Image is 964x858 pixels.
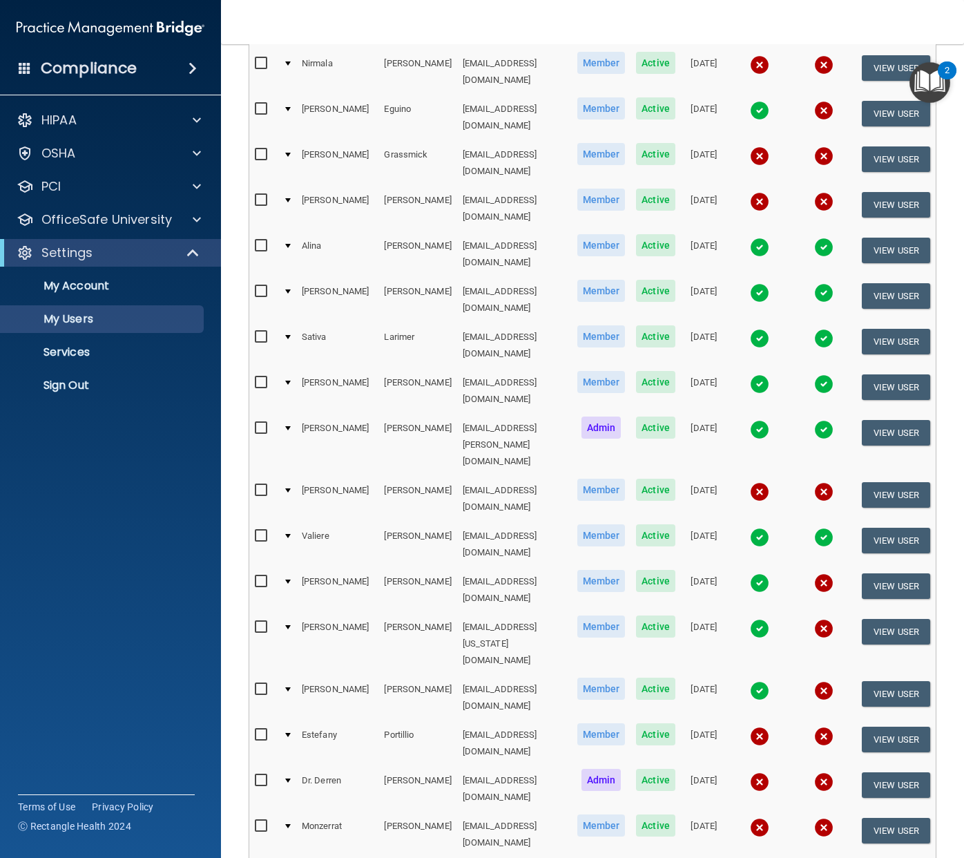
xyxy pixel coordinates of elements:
img: cross.ca9f0e7f.svg [750,818,769,837]
button: View User [862,681,930,707]
td: [DATE] [681,675,727,721]
td: [DATE] [681,613,727,675]
td: [DATE] [681,766,727,812]
td: [EMAIL_ADDRESS][DOMAIN_NAME] [457,368,572,414]
span: Active [636,769,675,791]
img: tick.e7d51cea.svg [750,374,769,394]
td: [EMAIL_ADDRESS][DOMAIN_NAME] [457,675,572,721]
span: Ⓒ Rectangle Health 2024 [18,819,131,833]
td: [PERSON_NAME] [378,766,456,812]
button: View User [862,101,930,126]
span: Member [577,280,626,302]
span: Member [577,570,626,592]
img: cross.ca9f0e7f.svg [750,55,769,75]
td: [EMAIL_ADDRESS][DOMAIN_NAME] [457,140,572,186]
span: Member [577,479,626,501]
img: PMB logo [17,15,204,42]
a: PCI [17,178,201,195]
img: cross.ca9f0e7f.svg [750,192,769,211]
img: tick.e7d51cea.svg [750,101,769,120]
span: Member [577,97,626,120]
td: [PERSON_NAME] [296,476,378,522]
td: Sativa [296,323,378,368]
a: OfficeSafe University [17,211,201,228]
span: Member [577,616,626,638]
img: tick.e7d51cea.svg [814,528,833,547]
td: [PERSON_NAME] [378,49,456,95]
span: Active [636,97,675,120]
img: cross.ca9f0e7f.svg [814,727,833,746]
td: [PERSON_NAME] [378,414,456,476]
button: View User [862,374,930,400]
img: cross.ca9f0e7f.svg [814,818,833,837]
td: [PERSON_NAME] [296,95,378,140]
img: tick.e7d51cea.svg [750,329,769,348]
td: [PERSON_NAME] [378,476,456,522]
td: [PERSON_NAME] [378,368,456,414]
button: View User [862,55,930,81]
p: OfficeSafe University [41,211,172,228]
span: Active [636,570,675,592]
img: tick.e7d51cea.svg [750,283,769,303]
img: cross.ca9f0e7f.svg [814,619,833,638]
td: Eguino [378,95,456,140]
td: Portillio [378,721,456,766]
p: PCI [41,178,61,195]
a: Settings [17,245,200,261]
td: [DATE] [681,95,727,140]
td: Estefany [296,721,378,766]
td: [PERSON_NAME] [296,368,378,414]
td: [DATE] [681,522,727,567]
img: tick.e7d51cea.svg [750,238,769,257]
span: Active [636,616,675,638]
button: View User [862,329,930,354]
span: Member [577,524,626,546]
img: tick.e7d51cea.svg [814,420,833,439]
button: View User [862,283,930,309]
td: [EMAIL_ADDRESS][DOMAIN_NAME] [457,721,572,766]
img: cross.ca9f0e7f.svg [814,573,833,593]
td: [DATE] [681,476,727,522]
img: cross.ca9f0e7f.svg [814,482,833,502]
button: View User [862,238,930,263]
td: [EMAIL_ADDRESS][DOMAIN_NAME] [457,95,572,140]
td: [PERSON_NAME] [378,231,456,277]
td: Monzerrat [296,812,378,857]
td: [PERSON_NAME] [378,613,456,675]
td: [DATE] [681,49,727,95]
div: 2 [945,70,949,88]
td: [PERSON_NAME] [378,567,456,613]
td: [DATE] [681,140,727,186]
span: Active [636,371,675,393]
td: [EMAIL_ADDRESS][DOMAIN_NAME] [457,522,572,567]
img: tick.e7d51cea.svg [750,681,769,700]
span: Active [636,524,675,546]
span: Member [577,723,626,745]
td: [PERSON_NAME] [378,186,456,231]
button: View User [862,727,930,752]
td: [PERSON_NAME] [378,522,456,567]
span: Active [636,52,675,74]
td: [EMAIL_ADDRESS][DOMAIN_NAME] [457,277,572,323]
span: Admin [581,417,621,439]
td: [EMAIL_ADDRESS][DOMAIN_NAME] [457,476,572,522]
span: Member [577,371,626,393]
td: [DATE] [681,414,727,476]
span: Member [577,234,626,256]
p: Sign Out [9,379,197,392]
td: [EMAIL_ADDRESS][DOMAIN_NAME] [457,186,572,231]
td: [EMAIL_ADDRESS][DOMAIN_NAME] [457,231,572,277]
button: View User [862,482,930,508]
td: [DATE] [681,812,727,857]
h4: Compliance [41,59,137,78]
td: Larimer [378,323,456,368]
a: Terms of Use [18,800,75,814]
button: View User [862,573,930,599]
img: cross.ca9f0e7f.svg [750,482,769,502]
p: Settings [41,245,93,261]
img: cross.ca9f0e7f.svg [814,101,833,120]
span: Active [636,234,675,256]
iframe: Drift Widget Chat Controller [725,760,947,815]
img: tick.e7d51cea.svg [814,238,833,257]
span: Member [577,814,626,837]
